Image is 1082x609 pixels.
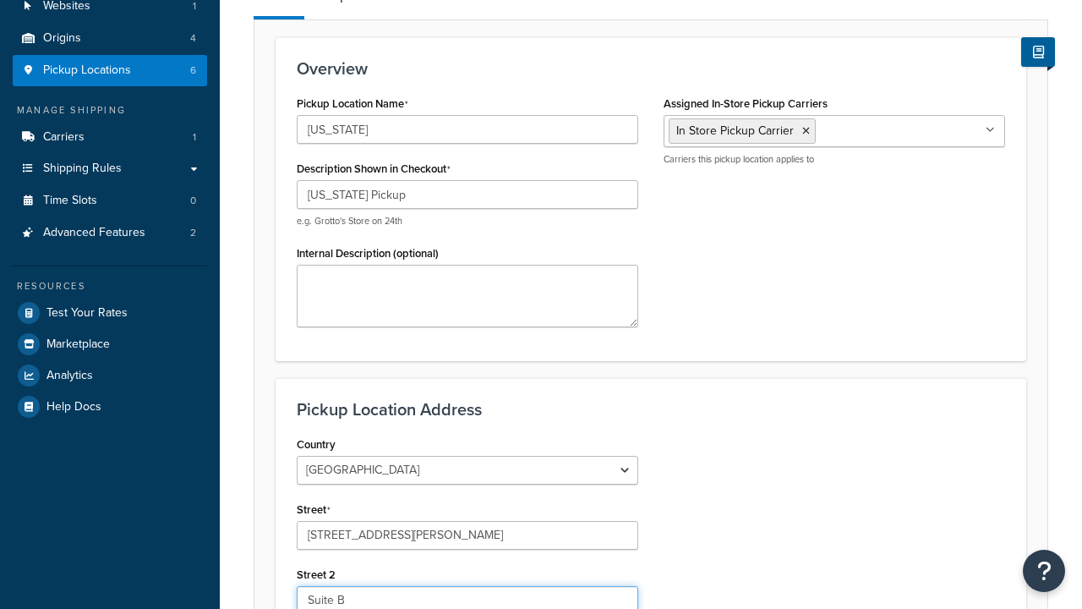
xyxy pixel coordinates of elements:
[297,162,451,176] label: Description Shown in Checkout
[13,185,207,217] li: Time Slots
[13,217,207,249] li: Advanced Features
[13,23,207,54] a: Origins4
[1023,550,1065,592] button: Open Resource Center
[43,130,85,145] span: Carriers
[190,31,196,46] span: 4
[190,63,196,78] span: 6
[13,55,207,86] li: Pickup Locations
[13,153,207,184] a: Shipping Rules
[43,63,131,78] span: Pickup Locations
[43,31,81,46] span: Origins
[13,185,207,217] a: Time Slots0
[46,369,93,383] span: Analytics
[43,162,122,176] span: Shipping Rules
[13,298,207,328] a: Test Your Rates
[1021,37,1055,67] button: Show Help Docs
[297,400,1005,419] h3: Pickup Location Address
[297,247,439,260] label: Internal Description (optional)
[297,97,408,111] label: Pickup Location Name
[46,306,128,321] span: Test Your Rates
[297,59,1005,78] h3: Overview
[13,122,207,153] li: Carriers
[297,438,336,451] label: Country
[664,97,828,110] label: Assigned In-Store Pickup Carriers
[190,194,196,208] span: 0
[13,103,207,118] div: Manage Shipping
[193,130,196,145] span: 1
[664,153,1005,166] p: Carriers this pickup location applies to
[190,226,196,240] span: 2
[13,23,207,54] li: Origins
[297,215,638,228] p: e.g. Grotto's Store on 24th
[43,194,97,208] span: Time Slots
[297,503,331,517] label: Street
[13,279,207,294] div: Resources
[46,337,110,352] span: Marketplace
[13,217,207,249] a: Advanced Features2
[13,360,207,391] a: Analytics
[13,122,207,153] a: Carriers1
[13,329,207,359] a: Marketplace
[13,392,207,422] a: Help Docs
[676,122,794,140] span: In Store Pickup Carrier
[297,568,336,581] label: Street 2
[46,400,101,414] span: Help Docs
[13,55,207,86] a: Pickup Locations6
[43,226,145,240] span: Advanced Features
